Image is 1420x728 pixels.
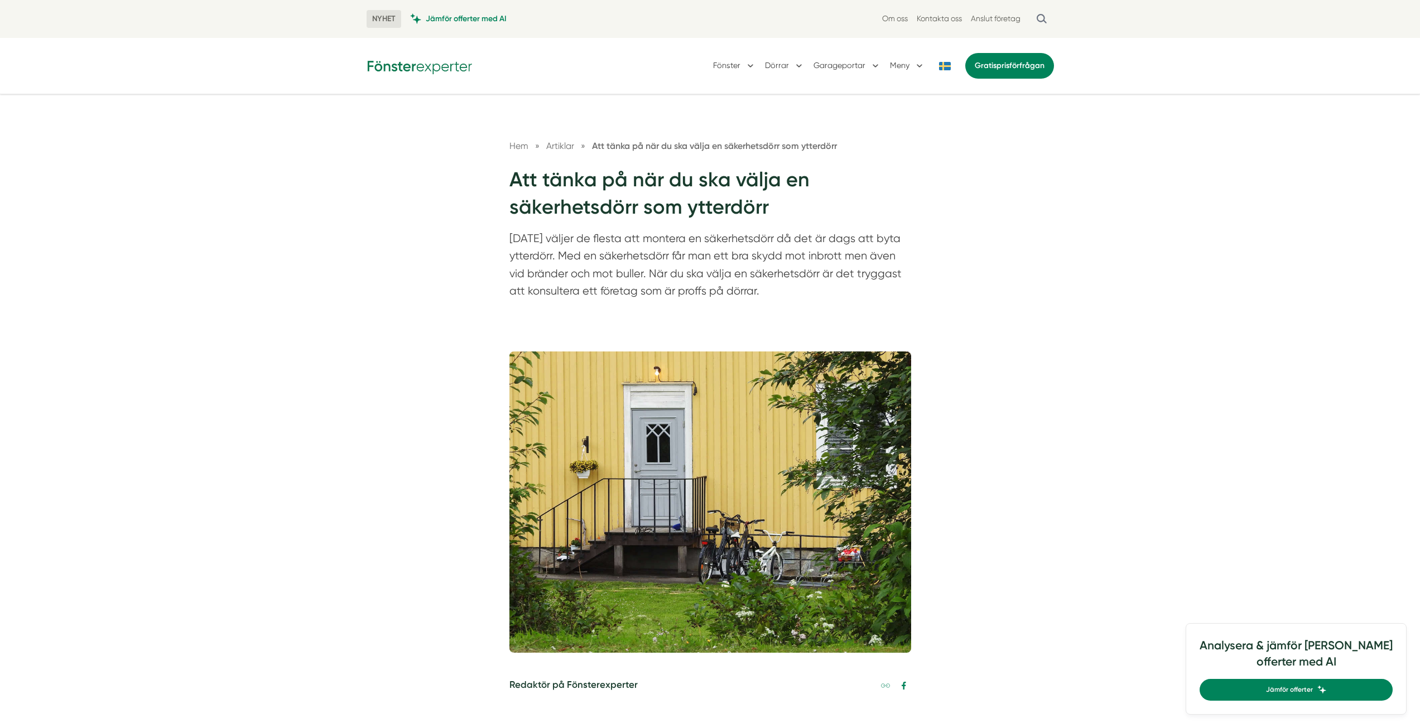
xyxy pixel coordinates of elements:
[897,679,911,693] a: Dela på Facebook
[535,139,540,153] span: »
[367,10,401,28] span: NYHET
[1200,679,1393,701] a: Jämför offerter
[410,13,507,24] a: Jämför offerter med AI
[899,681,908,690] svg: Facebook
[509,139,911,153] nav: Breadcrumb
[509,230,911,306] p: [DATE] väljer de flesta att montera en säkerhetsdörr då det är dags att byta ytterdörr. Med en sä...
[713,51,756,80] button: Fönster
[971,13,1021,24] a: Anslut företag
[509,351,911,653] img: säkerhetsdörr, ytterdörr
[890,51,925,80] button: Meny
[592,141,837,151] a: Att tänka på när du ska välja en säkerhetsdörr som ytterdörr
[1200,637,1393,679] h4: Analysera & jämför [PERSON_NAME] offerter med AI
[546,141,574,151] span: Artiklar
[965,53,1054,79] a: Gratisprisförfrågan
[765,51,805,80] button: Dörrar
[1266,684,1313,695] span: Jämför offerter
[546,141,576,151] a: Artiklar
[975,61,997,70] span: Gratis
[509,141,528,151] a: Hem
[426,13,507,24] span: Jämför offerter med AI
[814,51,881,80] button: Garageportar
[917,13,962,24] a: Kontakta oss
[509,677,638,695] h5: Redaktör på Fönsterexperter
[509,166,911,229] h1: Att tänka på när du ska välja en säkerhetsdörr som ytterdörr
[367,57,473,74] img: Fönsterexperter Logotyp
[879,679,893,693] a: Kopiera länk
[581,139,585,153] span: »
[882,13,908,24] a: Om oss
